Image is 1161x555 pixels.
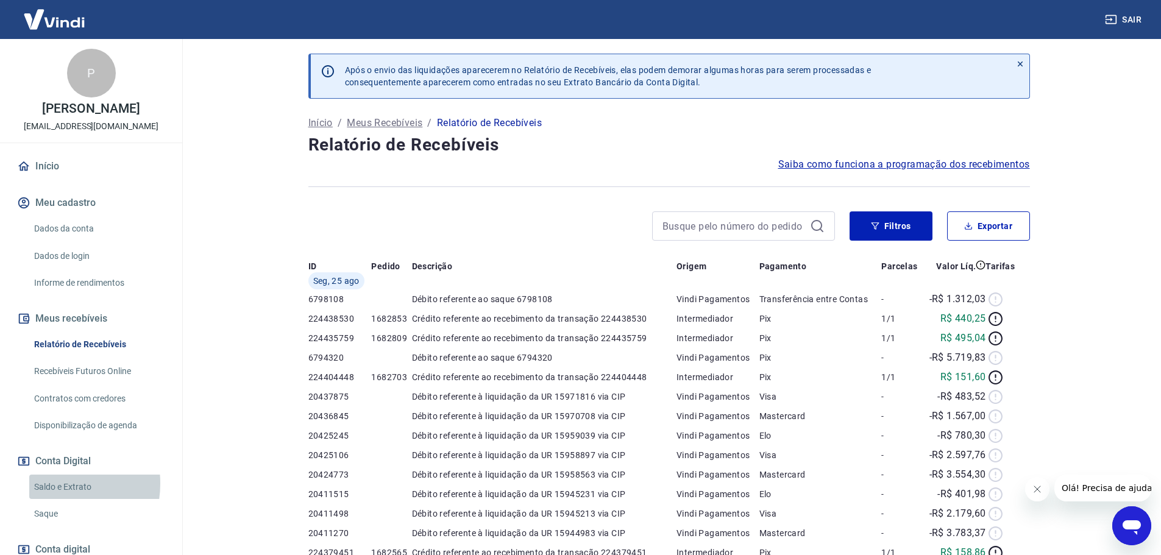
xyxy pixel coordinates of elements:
[29,413,168,438] a: Disponibilização de agenda
[881,332,922,344] p: 1/1
[308,332,372,344] p: 224435759
[15,305,168,332] button: Meus recebíveis
[881,449,922,461] p: -
[881,410,922,422] p: -
[759,293,882,305] p: Transferência entre Contas
[371,332,411,344] p: 1682809
[308,449,372,461] p: 20425106
[412,507,676,520] p: Débito referente à liquidação da UR 15945213 via CIP
[412,260,453,272] p: Descrição
[29,216,168,241] a: Dados da conta
[676,410,759,422] p: Vindi Pagamentos
[308,133,1030,157] h4: Relatório de Recebíveis
[1102,9,1146,31] button: Sair
[345,64,872,88] p: Após o envio das liquidações aparecerem no Relatório de Recebíveis, elas podem demorar algumas ho...
[937,428,985,443] p: -R$ 780,30
[759,430,882,442] p: Elo
[29,475,168,500] a: Saldo e Extrato
[940,311,986,326] p: R$ 440,25
[412,449,676,461] p: Débito referente à liquidação da UR 15958897 via CIP
[308,260,317,272] p: ID
[29,501,168,526] a: Saque
[676,260,706,272] p: Origem
[759,332,882,344] p: Pix
[881,468,922,481] p: -
[24,120,158,133] p: [EMAIL_ADDRESS][DOMAIN_NAME]
[759,410,882,422] p: Mastercard
[371,371,411,383] p: 1682703
[15,448,168,475] button: Conta Digital
[676,313,759,325] p: Intermediador
[29,270,168,295] a: Informe de rendimentos
[881,371,922,383] p: 1/1
[29,332,168,357] a: Relatório de Recebíveis
[929,409,986,423] p: -R$ 1.567,00
[313,275,360,287] span: Seg, 25 ago
[347,116,422,130] a: Meus Recebíveis
[412,371,676,383] p: Crédito referente ao recebimento da transação 224404448
[881,488,922,500] p: -
[412,488,676,500] p: Débito referente à liquidação da UR 15945231 via CIP
[676,430,759,442] p: Vindi Pagamentos
[412,352,676,364] p: Débito referente ao saque 6794320
[940,331,986,345] p: R$ 495,04
[940,370,986,384] p: R$ 151,60
[412,468,676,481] p: Débito referente à liquidação da UR 15958563 via CIP
[412,391,676,403] p: Débito referente à liquidação da UR 15971816 via CIP
[929,350,986,365] p: -R$ 5.719,83
[676,332,759,344] p: Intermediador
[7,9,102,18] span: Olá! Precisa de ajuda?
[1112,506,1151,545] iframe: Botão para abrir a janela de mensagens
[676,507,759,520] p: Vindi Pagamentos
[29,386,168,411] a: Contratos com credores
[676,449,759,461] p: Vindi Pagamentos
[427,116,431,130] p: /
[929,448,986,462] p: -R$ 2.597,76
[759,449,882,461] p: Visa
[412,527,676,539] p: Débito referente à liquidação da UR 15944983 via CIP
[308,507,372,520] p: 20411498
[936,260,976,272] p: Valor Líq.
[778,157,1030,172] a: Saiba como funciona a programação dos recebimentos
[881,313,922,325] p: 1/1
[371,313,411,325] p: 1682853
[15,1,94,38] img: Vindi
[1025,477,1049,501] iframe: Fechar mensagem
[881,507,922,520] p: -
[308,116,333,130] a: Início
[412,332,676,344] p: Crédito referente ao recebimento da transação 224435759
[929,526,986,540] p: -R$ 3.783,37
[759,313,882,325] p: Pix
[881,527,922,539] p: -
[29,244,168,269] a: Dados de login
[759,352,882,364] p: Pix
[29,359,168,384] a: Recebíveis Futuros Online
[985,260,1015,272] p: Tarifas
[759,260,807,272] p: Pagamento
[15,153,168,180] a: Início
[881,293,922,305] p: -
[662,217,805,235] input: Busque pelo número do pedido
[308,468,372,481] p: 20424773
[308,430,372,442] p: 20425245
[759,488,882,500] p: Elo
[676,293,759,305] p: Vindi Pagamentos
[437,116,542,130] p: Relatório de Recebíveis
[371,260,400,272] p: Pedido
[308,313,372,325] p: 224438530
[67,49,116,97] div: P
[937,389,985,404] p: -R$ 483,52
[759,391,882,403] p: Visa
[881,391,922,403] p: -
[1054,475,1151,501] iframe: Mensagem da empresa
[676,527,759,539] p: Vindi Pagamentos
[947,211,1030,241] button: Exportar
[881,260,917,272] p: Parcelas
[412,410,676,422] p: Débito referente à liquidação da UR 15970708 via CIP
[759,371,882,383] p: Pix
[937,487,985,501] p: -R$ 401,98
[412,293,676,305] p: Débito referente ao saque 6798108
